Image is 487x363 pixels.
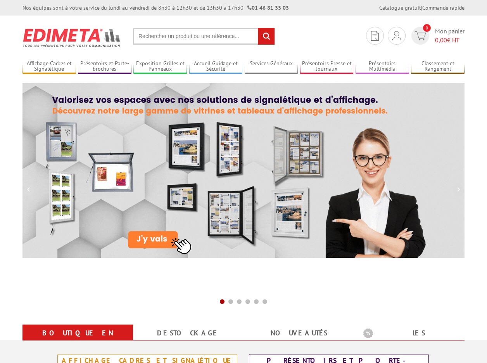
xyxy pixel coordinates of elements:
[247,4,289,11] strong: 01 46 81 33 03
[411,60,465,73] a: Classement et Rangement
[363,326,455,354] a: Les promotions
[356,60,409,73] a: Présentoirs Multimédia
[415,31,426,40] img: devis rapide
[253,326,345,340] a: nouveautés
[379,4,465,12] div: |
[435,36,465,45] span: € HT
[189,60,243,73] a: Accueil Guidage et Sécurité
[22,23,121,52] img: Présentoir, panneau, stand - Edimeta - PLV, affichage, mobilier bureau, entreprise
[392,31,401,40] img: devis rapide
[22,4,289,12] div: Nos équipes sont à votre service du lundi au vendredi de 8h30 à 12h30 et de 13h30 à 17h30
[422,4,465,11] a: Commande rapide
[78,60,131,73] a: Présentoirs et Porte-brochures
[409,27,465,45] a: devis rapide 0 Mon panier 0,00€ HT
[371,31,379,41] img: devis rapide
[435,27,465,45] span: Mon panier
[32,326,124,354] a: Boutique en ligne
[379,4,421,11] a: Catalogue gratuit
[133,28,275,45] input: Rechercher un produit ou une référence...
[300,60,354,73] a: Présentoirs Presse et Journaux
[435,36,447,44] span: 0,00
[133,60,187,73] a: Exposition Grilles et Panneaux
[258,28,275,45] input: rechercher
[22,60,76,73] a: Affichage Cadres et Signalétique
[245,60,298,73] a: Services Généraux
[142,326,234,340] a: Destockage
[423,24,431,32] span: 0
[363,326,460,342] b: Les promotions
